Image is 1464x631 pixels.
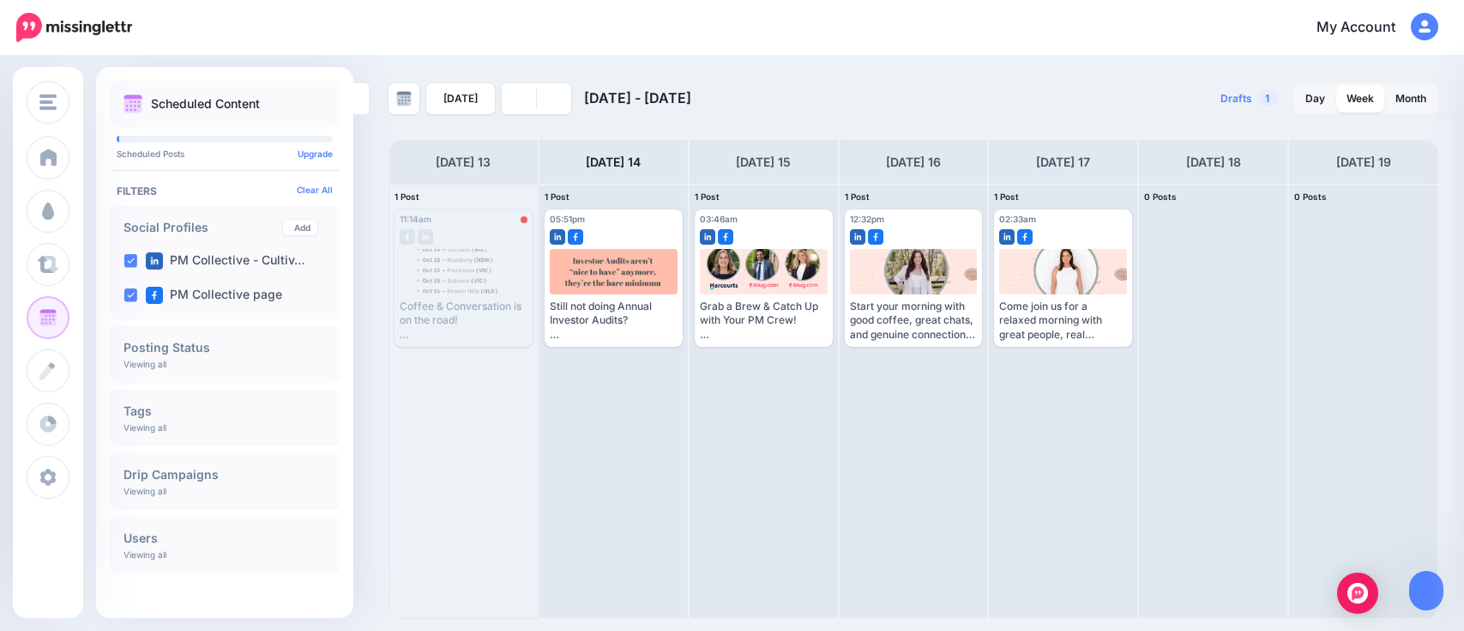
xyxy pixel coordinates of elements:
[850,300,978,342] div: Start your morning with good coffee, great chats, and genuine connections with fellow property ma...
[568,229,583,245] img: facebook-square.png
[124,469,326,481] h4: Drip Campaigns
[1256,90,1278,106] span: 1
[117,185,333,197] h4: Filters
[999,300,1127,342] div: Come join us for a relaxed morning with great people, real conversations, and (of course) a solid...
[1336,152,1391,173] h4: [DATE] 19
[550,229,565,245] img: linkedin-square.png
[298,149,333,159] a: Upgrade
[1295,85,1335,112] a: Day
[297,185,333,195] a: Clear All
[151,98,260,110] p: Scheduled Content
[1337,573,1378,614] div: Open Intercom Messenger
[1186,152,1241,173] h4: [DATE] 18
[1210,83,1288,114] a: Drafts1
[146,252,305,270] label: PM Collective - Cultiv…
[868,229,883,245] img: facebook-square.png
[16,13,132,42] img: Missinglettr
[400,214,431,224] span: 11:14am
[124,342,326,354] h4: Posting Status
[124,486,166,496] p: Viewing all
[400,300,527,342] div: Coffee & Conversation is on the road! We’re bringing good chats, great company, and warm brews ac...
[999,214,1036,224] span: 02:33am
[550,214,585,224] span: 05:51pm
[1336,85,1384,112] a: Week
[1017,229,1033,245] img: facebook-square.png
[550,300,678,342] div: Still not doing Annual Investor Audits? The industry has already started to move to Investor Audi...
[886,152,941,173] h4: [DATE] 16
[146,287,163,304] img: facebook-square.png
[1144,191,1177,202] span: 0 Posts
[124,549,166,560] p: Viewing all
[124,221,283,234] h4: Social Profiles
[999,229,1015,245] img: linkedin-square.png
[426,83,495,114] a: [DATE]
[700,300,828,342] div: Grab a Brew & Catch Up with Your PM Crew! Hosted by [PERSON_NAME] from Harcourts and proudly spon...
[395,191,419,202] span: 1 Post
[39,94,57,110] img: menu.png
[700,214,738,224] span: 03:46am
[850,214,884,224] span: 12:32pm
[146,252,163,270] img: linkedin-square.png
[700,229,715,245] img: linkedin-square.png
[283,220,317,235] a: Add
[1220,94,1252,104] span: Drafts
[718,229,733,245] img: facebook-square.png
[994,191,1019,202] span: 1 Post
[845,191,870,202] span: 1 Post
[1036,152,1090,173] h4: [DATE] 17
[400,229,415,245] img: facebook-grey-square.png
[117,149,333,158] p: Scheduled Posts
[1385,85,1437,112] a: Month
[124,422,166,433] p: Viewing all
[736,152,791,173] h4: [DATE] 15
[1294,191,1327,202] span: 0 Posts
[545,191,569,202] span: 1 Post
[850,229,865,245] img: linkedin-square.png
[695,191,720,202] span: 1 Post
[124,359,166,369] p: Viewing all
[124,532,326,544] h4: Users
[1299,7,1438,49] a: My Account
[436,152,491,173] h4: [DATE] 13
[584,89,691,106] span: [DATE] - [DATE]
[418,229,433,245] img: linkedin-grey-square.png
[586,152,641,173] h4: [DATE] 14
[124,405,326,417] h4: Tags
[146,287,282,304] label: PM Collective page
[124,94,142,113] img: calendar.png
[396,91,412,106] img: calendar-grey-darker.png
